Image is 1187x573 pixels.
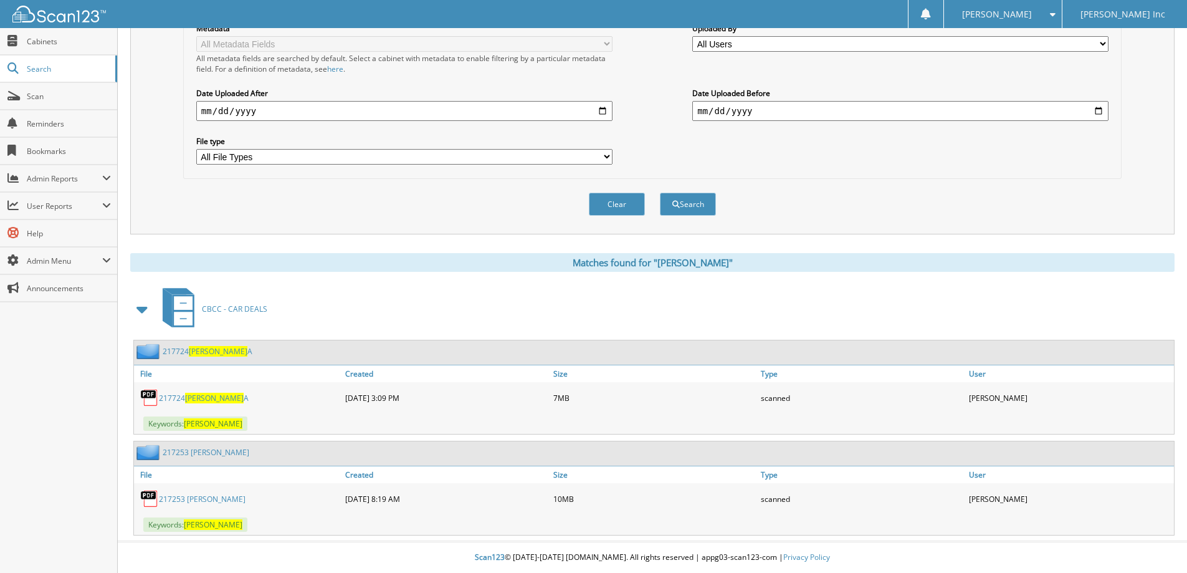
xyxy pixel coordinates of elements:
[550,486,758,511] div: 10MB
[163,346,252,357] a: 217724[PERSON_NAME]A
[196,101,613,121] input: start
[475,552,505,562] span: Scan123
[27,36,111,47] span: Cabinets
[27,173,102,184] span: Admin Reports
[27,228,111,239] span: Help
[134,365,342,382] a: File
[140,489,159,508] img: PDF.png
[196,53,613,74] div: All metadata fields are searched by default. Select a cabinet with metadata to enable filtering b...
[966,385,1174,410] div: [PERSON_NAME]
[692,88,1108,99] label: Date Uploaded Before
[163,447,249,458] a: 217253 [PERSON_NAME]
[550,466,758,483] a: Size
[136,344,163,359] img: folder2.png
[27,283,111,294] span: Announcements
[783,552,830,562] a: Privacy Policy
[27,201,102,211] span: User Reports
[660,193,716,216] button: Search
[758,365,966,382] a: Type
[134,466,342,483] a: File
[758,466,966,483] a: Type
[27,118,111,129] span: Reminders
[27,64,109,74] span: Search
[184,519,242,530] span: [PERSON_NAME]
[342,466,550,483] a: Created
[342,365,550,382] a: Created
[758,486,966,511] div: scanned
[962,11,1032,18] span: [PERSON_NAME]
[196,88,613,99] label: Date Uploaded After
[136,445,163,460] img: folder2.png
[966,486,1174,511] div: [PERSON_NAME]
[140,388,159,407] img: PDF.png
[342,486,550,511] div: [DATE] 8:19 AM
[1125,513,1187,573] iframe: Chat Widget
[202,304,267,314] span: CBCC - CAR DEALS
[143,417,247,431] span: Keywords:
[550,365,758,382] a: Size
[143,518,247,532] span: Keywords:
[155,284,267,334] a: CBCC - CAR DEALS
[692,101,1108,121] input: end
[1080,11,1165,18] span: [PERSON_NAME] Inc
[159,393,249,403] a: 217724[PERSON_NAME]A
[966,466,1174,483] a: User
[185,393,244,403] span: [PERSON_NAME]
[130,253,1175,272] div: Matches found for "[PERSON_NAME]"
[184,418,242,429] span: [PERSON_NAME]
[12,6,106,22] img: scan123-logo-white.svg
[27,91,111,102] span: Scan
[758,385,966,410] div: scanned
[196,136,613,147] label: File type
[196,23,613,34] label: Metadata
[27,146,111,156] span: Bookmarks
[589,193,645,216] button: Clear
[966,365,1174,382] a: User
[189,346,247,357] span: [PERSON_NAME]
[27,256,102,266] span: Admin Menu
[342,385,550,410] div: [DATE] 3:09 PM
[118,542,1187,573] div: © [DATE]-[DATE] [DOMAIN_NAME]. All rights reserved | appg03-scan123-com |
[550,385,758,410] div: 7MB
[327,64,343,74] a: here
[692,23,1108,34] label: Uploaded By
[159,494,246,504] a: 217253 [PERSON_NAME]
